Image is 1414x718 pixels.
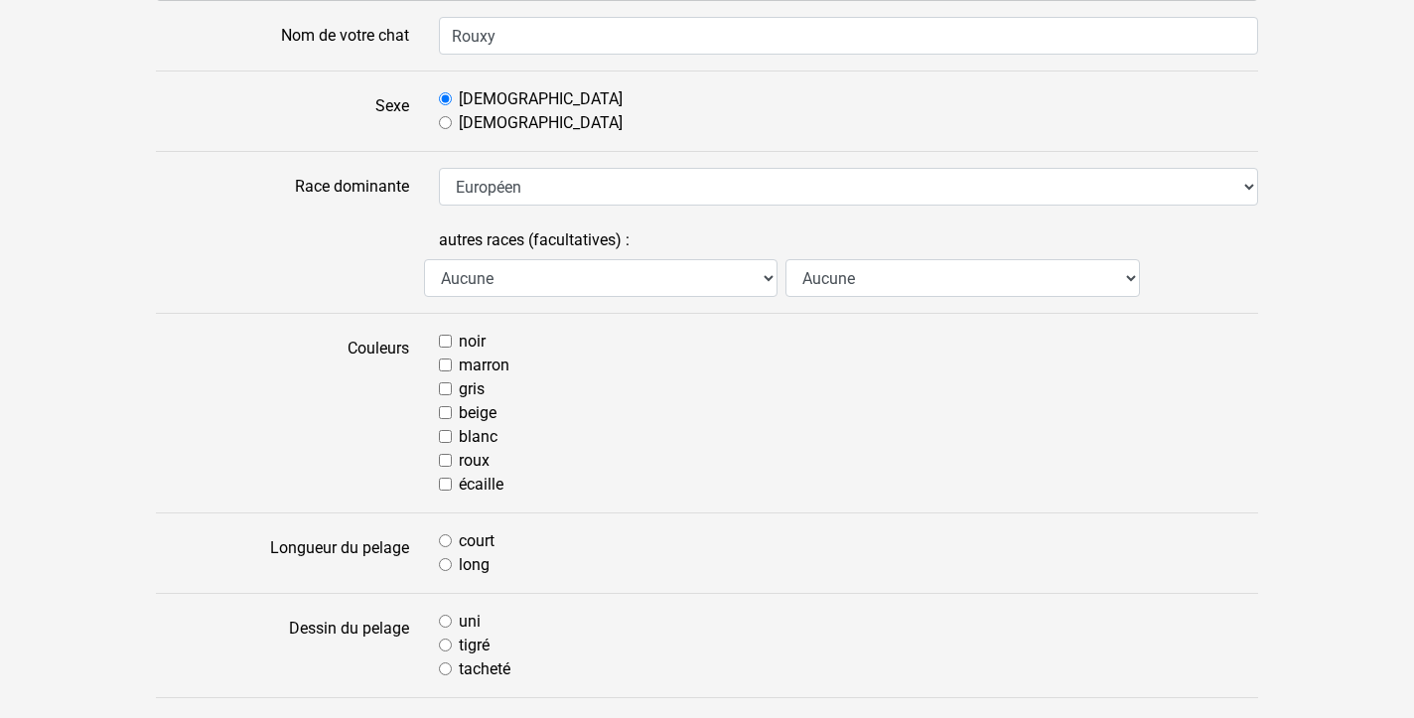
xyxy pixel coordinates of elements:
[459,425,497,449] label: blanc
[141,529,424,577] label: Longueur du pelage
[459,377,485,401] label: gris
[459,610,481,634] label: uni
[459,354,509,377] label: marron
[439,615,452,628] input: uni
[459,553,490,577] label: long
[439,116,452,129] input: [DEMOGRAPHIC_DATA]
[459,449,490,473] label: roux
[439,639,452,651] input: tigré
[459,111,623,135] label: [DEMOGRAPHIC_DATA]
[459,634,490,657] label: tigré
[439,221,630,259] label: autres races (facultatives) :
[459,657,510,681] label: tacheté
[141,168,424,206] label: Race dominante
[439,662,452,675] input: tacheté
[439,92,452,105] input: [DEMOGRAPHIC_DATA]
[459,330,486,354] label: noir
[439,558,452,571] input: long
[141,87,424,135] label: Sexe
[459,529,495,553] label: court
[459,473,503,497] label: écaille
[141,17,424,55] label: Nom de votre chat
[141,610,424,681] label: Dessin du pelage
[459,401,496,425] label: beige
[141,330,424,497] label: Couleurs
[439,534,452,547] input: court
[459,87,623,111] label: [DEMOGRAPHIC_DATA]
